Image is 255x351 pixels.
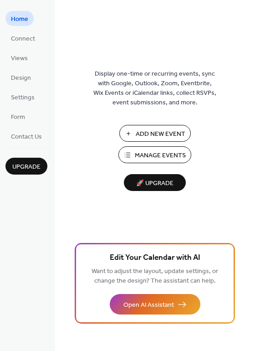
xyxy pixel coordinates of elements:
[5,50,33,65] a: Views
[11,34,35,44] span: Connect
[110,294,200,315] button: Open AI Assistant
[119,125,191,142] button: Add New Event
[129,177,180,190] span: 🚀 Upgrade
[5,31,41,46] a: Connect
[124,174,186,191] button: 🚀 Upgrade
[5,129,47,144] a: Contact Us
[5,89,40,104] a: Settings
[93,69,216,108] span: Display one-time or recurring events, sync with Google, Outlook, Zoom, Eventbrite, Wix Events or ...
[92,265,218,287] span: Want to adjust the layout, update settings, or change the design? The assistant can help.
[11,113,25,122] span: Form
[11,15,28,24] span: Home
[135,151,186,160] span: Manage Events
[5,109,31,124] a: Form
[123,300,174,310] span: Open AI Assistant
[5,158,47,175] button: Upgrade
[5,11,34,26] a: Home
[11,132,42,142] span: Contact Us
[12,162,41,172] span: Upgrade
[5,70,36,85] a: Design
[11,73,31,83] span: Design
[11,54,28,63] span: Views
[136,129,185,139] span: Add New Event
[11,93,35,103] span: Settings
[110,252,200,264] span: Edit Your Calendar with AI
[118,146,191,163] button: Manage Events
